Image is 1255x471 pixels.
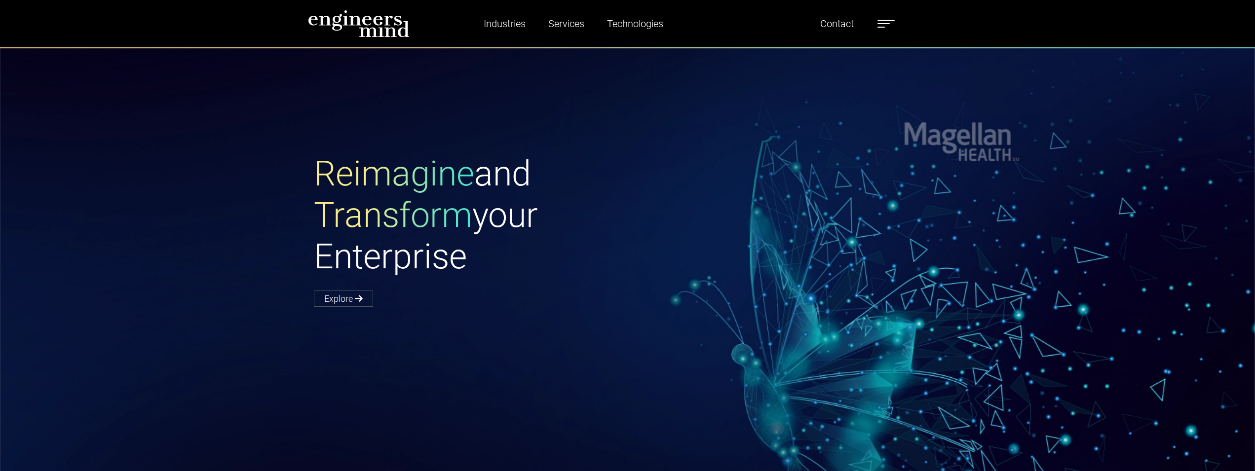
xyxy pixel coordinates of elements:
span: Reimagine [314,153,474,194]
span: Transform [314,195,472,235]
img: logo [308,10,410,37]
a: Contact [816,12,858,35]
a: Industries [480,12,530,35]
h1: and your Enterprise [314,153,628,277]
a: Explore [314,290,373,307]
a: Services [544,12,588,35]
a: Technologies [603,12,667,35]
